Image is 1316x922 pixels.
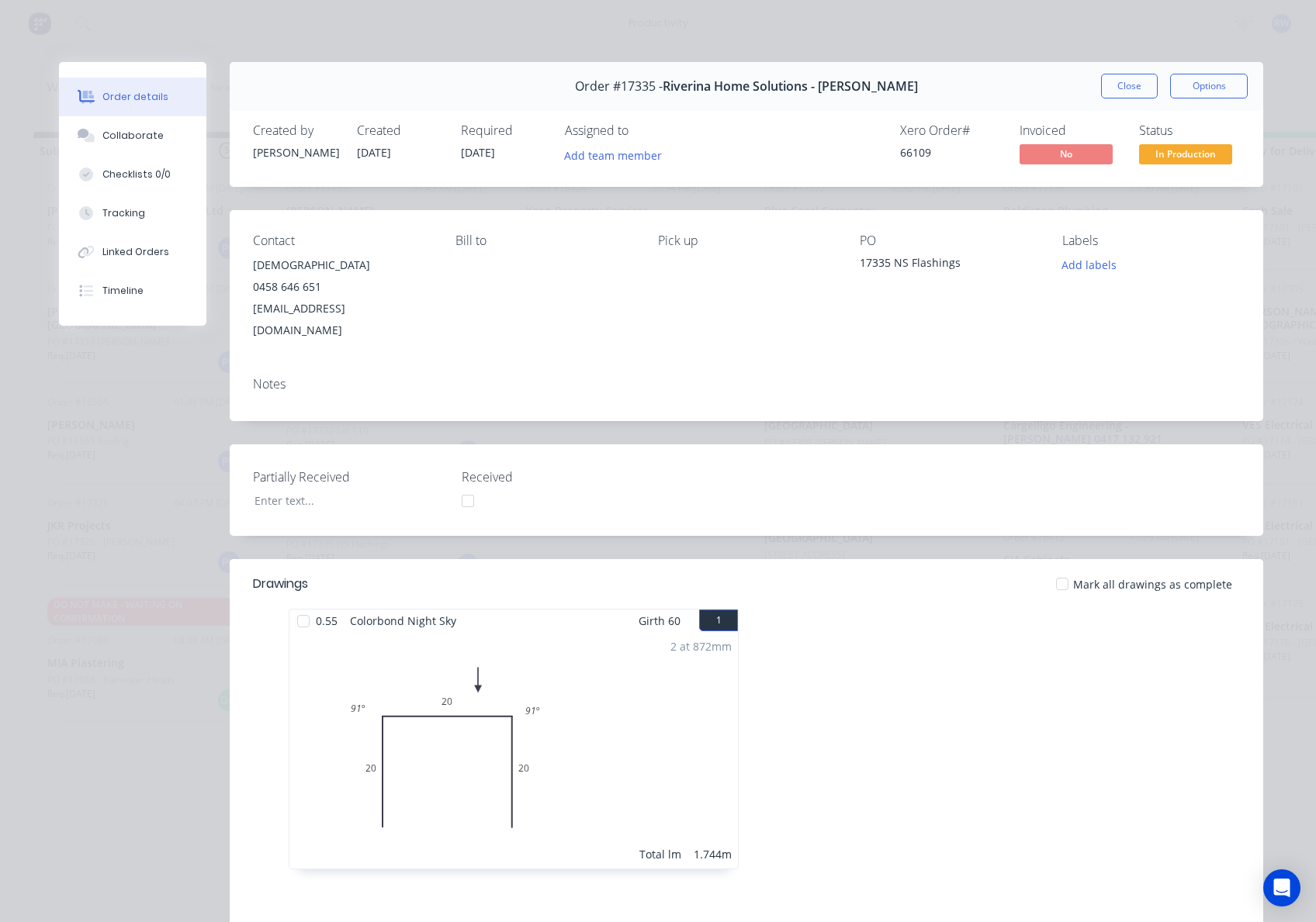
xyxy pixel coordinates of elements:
div: 66109 [900,144,1001,161]
div: [DEMOGRAPHIC_DATA]0458 646 651[EMAIL_ADDRESS][DOMAIN_NAME] [253,254,431,341]
div: Created [357,123,442,138]
button: Timeline [59,271,206,310]
span: Riverina Home Solutions - [PERSON_NAME] [663,79,918,94]
div: Invoiced [1020,123,1120,138]
div: Collaborate [102,129,164,143]
span: No [1020,144,1113,164]
div: 1.744m [694,846,732,862]
span: Colorbond Night Sky [344,609,462,632]
div: [DEMOGRAPHIC_DATA] [253,254,431,276]
button: In Production [1139,144,1232,167]
span: Order #17335 - [575,79,663,94]
button: Order details [59,78,206,116]
button: Tracking [59,194,206,233]
button: Linked Orders [59,233,206,271]
span: 0.55 [310,609,344,632]
div: Pick up [658,233,836,248]
button: Add labels [1054,254,1125,275]
button: 1 [699,609,738,631]
span: Mark all drawings as complete [1073,576,1232,592]
div: Required [461,123,546,138]
button: Collaborate [59,116,206,155]
button: Checklists 0/0 [59,155,206,194]
div: Assigned to [565,123,720,138]
div: 2 at 872mm [670,638,732,654]
button: Close [1101,74,1158,98]
span: [DATE] [461,145,495,160]
div: Drawings [253,575,308,593]
div: [EMAIL_ADDRESS][DOMAIN_NAME] [253,298,431,341]
div: 0458 646 651 [253,276,431,298]
div: 020202091º91º2 at 872mmTotal lm1.744m [289,632,738,868]
span: [DATE] [357,145,391,160]
div: PO [860,233,1037,248]
label: Received [462,468,656,486]
div: Total lm [639,846,681,862]
div: [PERSON_NAME] [253,144,338,161]
div: Open Intercom Messenger [1263,869,1300,906]
div: Tracking [102,206,145,220]
div: Bill to [455,233,633,248]
label: Partially Received [253,468,447,486]
div: Labels [1062,233,1240,248]
div: Notes [253,377,1240,392]
div: Status [1139,123,1240,138]
div: Contact [253,233,431,248]
span: In Production [1139,144,1232,164]
span: Girth 60 [639,609,681,632]
button: Add team member [556,144,670,165]
div: Checklists 0/0 [102,167,171,181]
div: Xero Order # [900,123,1001,138]
button: Options [1170,74,1248,98]
div: Created by [253,123,338,138]
button: Add team member [565,144,670,165]
div: 17335 NS Flashings [860,254,1037,276]
div: Timeline [102,284,144,298]
div: Order details [102,90,168,104]
div: Linked Orders [102,245,169,259]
